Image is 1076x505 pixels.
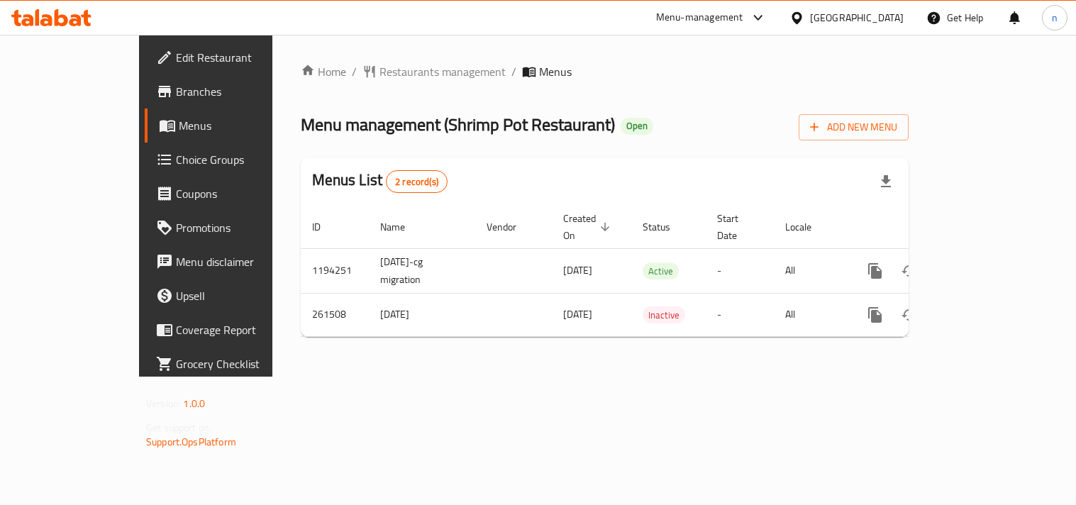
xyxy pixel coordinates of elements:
[312,170,448,193] h2: Menus List
[301,63,346,80] a: Home
[352,63,357,80] li: /
[643,306,685,323] div: Inactive
[176,321,307,338] span: Coverage Report
[146,418,211,437] span: Get support on:
[643,307,685,323] span: Inactive
[301,63,909,80] nav: breadcrumb
[774,293,847,336] td: All
[176,49,307,66] span: Edit Restaurant
[810,118,897,136] span: Add New Menu
[706,248,774,293] td: -
[301,206,1006,337] table: enhanced table
[176,151,307,168] span: Choice Groups
[1052,10,1058,26] span: n
[799,114,909,140] button: Add New Menu
[145,74,318,109] a: Branches
[176,287,307,304] span: Upsell
[656,9,743,26] div: Menu-management
[183,394,205,413] span: 1.0.0
[176,219,307,236] span: Promotions
[312,218,339,235] span: ID
[145,279,318,313] a: Upsell
[847,206,1006,249] th: Actions
[301,293,369,336] td: 261508
[892,298,926,332] button: Change Status
[511,63,516,80] li: /
[706,293,774,336] td: -
[146,394,181,413] span: Version:
[176,185,307,202] span: Coupons
[621,120,653,132] span: Open
[387,175,447,189] span: 2 record(s)
[643,262,679,279] div: Active
[717,210,757,244] span: Start Date
[858,254,892,288] button: more
[643,263,679,279] span: Active
[145,109,318,143] a: Menus
[643,218,689,235] span: Status
[146,433,236,451] a: Support.OpsPlatform
[539,63,572,80] span: Menus
[179,117,307,134] span: Menus
[774,248,847,293] td: All
[379,63,506,80] span: Restaurants management
[386,170,448,193] div: Total records count
[145,245,318,279] a: Menu disclaimer
[145,211,318,245] a: Promotions
[563,305,592,323] span: [DATE]
[176,83,307,100] span: Branches
[301,248,369,293] td: 1194251
[563,261,592,279] span: [DATE]
[176,355,307,372] span: Grocery Checklist
[810,10,904,26] div: [GEOGRAPHIC_DATA]
[145,177,318,211] a: Coupons
[858,298,892,332] button: more
[869,165,903,199] div: Export file
[301,109,615,140] span: Menu management ( Shrimp Pot Restaurant )
[380,218,423,235] span: Name
[145,40,318,74] a: Edit Restaurant
[785,218,830,235] span: Locale
[621,118,653,135] div: Open
[487,218,535,235] span: Vendor
[369,293,475,336] td: [DATE]
[145,143,318,177] a: Choice Groups
[362,63,506,80] a: Restaurants management
[145,347,318,381] a: Grocery Checklist
[145,313,318,347] a: Coverage Report
[892,254,926,288] button: Change Status
[369,248,475,293] td: [DATE]-cg migration
[176,253,307,270] span: Menu disclaimer
[563,210,614,244] span: Created On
